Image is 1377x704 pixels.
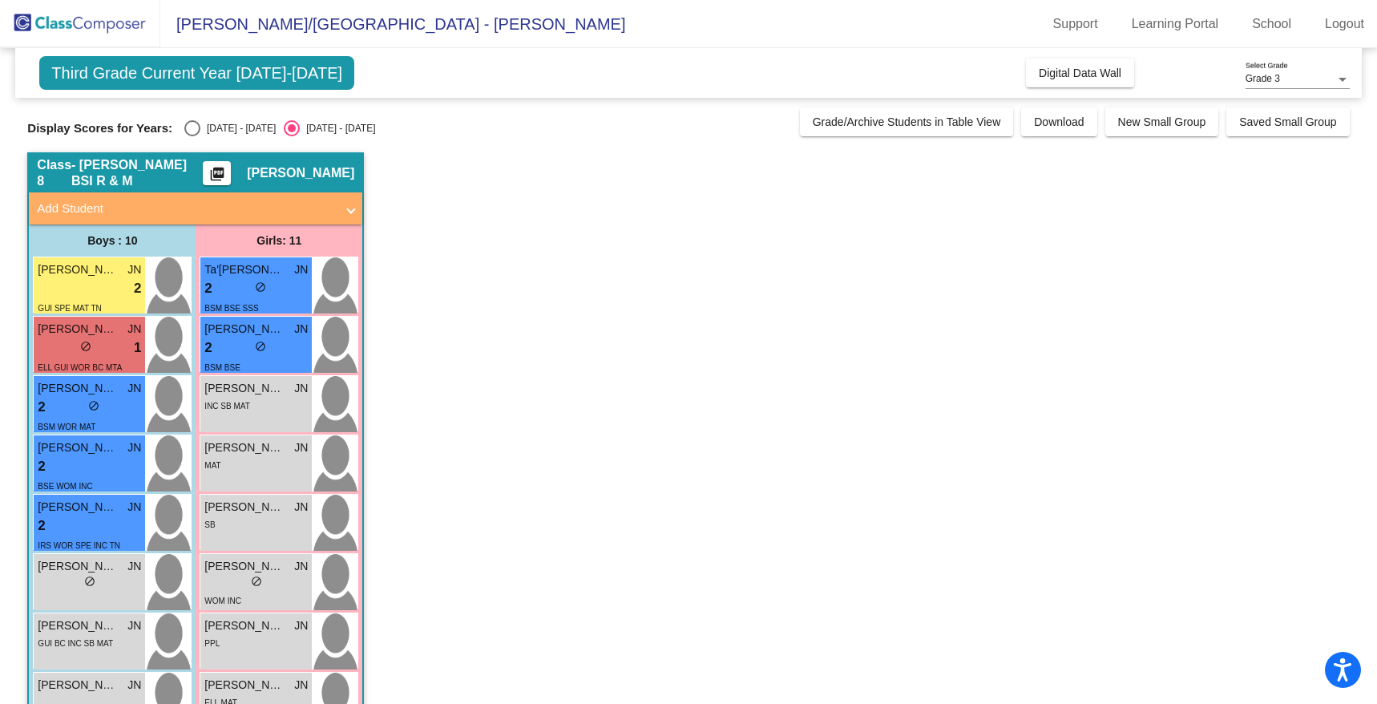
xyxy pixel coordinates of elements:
span: do_not_disturb_alt [80,341,91,352]
div: [DATE] - [DATE] [300,121,375,136]
span: JN [294,558,308,575]
span: [PERSON_NAME] [38,499,118,516]
button: Digital Data Wall [1026,59,1134,87]
span: BSM BSE [204,363,240,372]
button: Print Students Details [203,161,231,185]
mat-icon: picture_as_pdf [208,166,227,188]
button: Download [1021,107,1096,136]
span: JN [294,261,308,278]
span: GUI BC INC SB MAT [38,639,113,648]
span: 1 [134,338,141,358]
span: [PERSON_NAME] [204,677,285,694]
span: [PERSON_NAME] [204,439,285,456]
mat-radio-group: Select an option [184,120,375,136]
span: INC SB MAT [204,402,249,411]
span: JN [127,617,141,634]
span: BSM WOR MAT [38,423,95,431]
span: Display Scores for Years: [27,121,172,136]
span: JN [127,261,141,278]
span: do_not_disturb_alt [255,281,266,293]
span: 2 [38,456,45,477]
button: New Small Group [1105,107,1219,136]
div: Girls: 11 [196,225,362,257]
span: Class 8 [37,157,71,189]
span: New Small Group [1118,115,1206,128]
span: JN [127,439,141,456]
span: 2 [204,278,212,299]
span: do_not_disturb_alt [255,341,266,352]
span: 2 [38,397,45,418]
span: [PERSON_NAME] [38,439,118,456]
span: JN [127,499,141,516]
span: [PERSON_NAME] [247,165,354,181]
span: Saved Small Group [1239,115,1336,128]
span: JN [294,617,308,634]
span: Third Grade Current Year [DATE]-[DATE] [39,56,354,90]
mat-expansion-panel-header: Add Student [29,192,362,225]
span: Download [1034,115,1084,128]
span: [PERSON_NAME] [204,617,285,634]
span: IRS WOR SPE INC TN [38,541,120,550]
span: BSE WOM INC [38,482,92,491]
span: [PERSON_NAME] [38,261,118,278]
span: JN [294,439,308,456]
span: - [PERSON_NAME] BSI R & M [71,157,203,189]
span: [PERSON_NAME] [204,499,285,516]
span: SB [204,520,215,529]
span: 2 [204,338,212,358]
span: JN [127,677,141,694]
a: School [1239,11,1304,37]
span: BSM BSE SSS [204,304,258,313]
span: do_not_disturb_alt [88,400,99,411]
span: MAT [204,461,220,470]
a: Learning Portal [1119,11,1232,37]
span: [PERSON_NAME] [38,558,118,575]
span: [PERSON_NAME] [204,321,285,338]
div: [DATE] - [DATE] [200,121,276,136]
span: JN [294,380,308,397]
span: WOM INC [204,597,241,605]
span: [PERSON_NAME]/[GEOGRAPHIC_DATA] - [PERSON_NAME] [160,11,625,37]
span: do_not_disturb_alt [251,576,262,587]
span: Digital Data Wall [1039,67,1121,79]
mat-panel-title: Add Student [37,200,335,218]
span: [PERSON_NAME] [38,617,118,634]
span: [PERSON_NAME] [38,380,118,397]
span: Ta'[PERSON_NAME] [204,261,285,278]
span: JN [127,558,141,575]
span: JN [294,677,308,694]
span: JN [294,321,308,338]
div: Boys : 10 [29,225,196,257]
span: JN [294,499,308,516]
span: ELL GUI WOR BC MTA [38,363,122,372]
button: Saved Small Group [1226,107,1349,136]
span: Grade 3 [1246,73,1280,84]
span: [PERSON_NAME] [38,677,118,694]
a: Support [1040,11,1111,37]
span: GUI SPE MAT TN [38,304,101,313]
span: do_not_disturb_alt [84,576,95,587]
span: 2 [38,516,45,536]
span: [PERSON_NAME] [204,558,285,575]
span: PPL [204,639,220,648]
span: [PERSON_NAME] [38,321,118,338]
span: JN [127,321,141,338]
span: JN [127,380,141,397]
span: Grade/Archive Students in Table View [813,115,1001,128]
a: Logout [1312,11,1377,37]
button: Grade/Archive Students in Table View [800,107,1014,136]
span: [PERSON_NAME] [204,380,285,397]
span: 2 [134,278,141,299]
